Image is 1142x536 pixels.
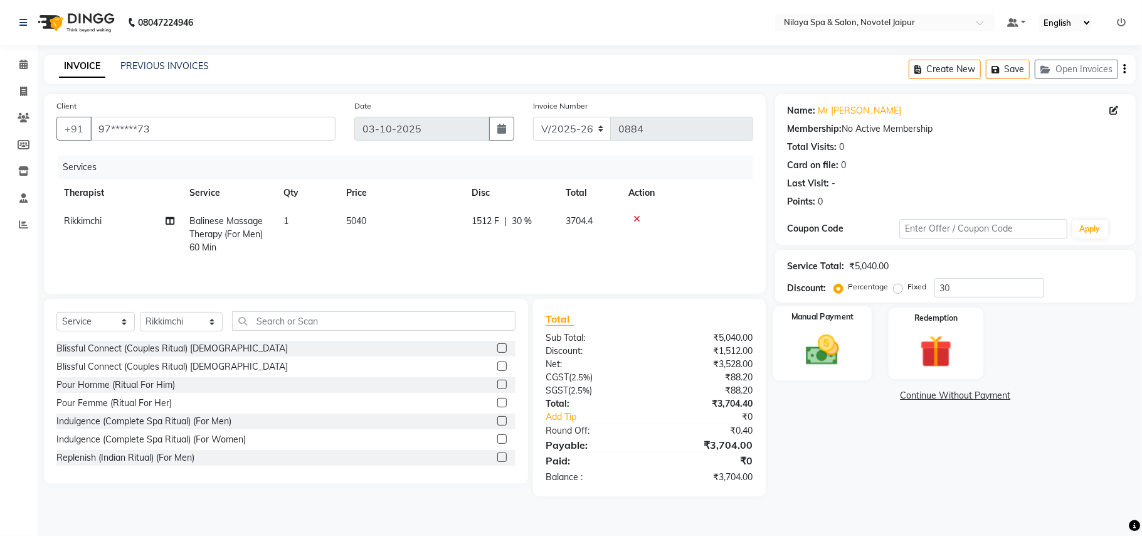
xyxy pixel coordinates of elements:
label: Invoice Number [533,100,588,112]
span: 2.5% [571,385,590,395]
div: ₹3,704.00 [649,471,762,484]
div: Discount: [536,345,649,358]
button: Open Invoices [1035,60,1118,79]
th: Disc [464,179,558,207]
label: Client [56,100,77,112]
div: Service Total: [788,260,845,273]
th: Qty [276,179,339,207]
div: Card on file: [788,159,839,172]
span: | [504,215,507,228]
span: Total [546,313,574,326]
label: Date [354,100,371,112]
th: Total [558,179,621,207]
img: _cash.svg [795,331,850,370]
a: Mr [PERSON_NAME] [818,104,902,117]
label: Manual Payment [791,311,854,323]
div: ₹1,512.00 [649,345,762,358]
a: Continue Without Payment [778,389,1133,402]
div: ₹88.20 [649,384,762,397]
span: 5040 [346,215,366,227]
div: - [832,177,836,190]
div: ₹3,704.40 [649,397,762,410]
div: 0 [840,141,845,154]
div: Coupon Code [788,222,899,235]
span: CGST [546,372,569,383]
span: 2.5% [571,372,590,382]
div: Pour Femme (Ritual For Her) [56,397,172,410]
div: ₹88.20 [649,371,762,384]
th: Price [339,179,464,207]
div: Total Visits: [788,141,837,154]
div: Indulgence (Complete Spa Ritual) (For Women) [56,433,246,446]
button: +91 [56,117,92,141]
div: Balance : [536,471,649,484]
a: Add Tip [536,410,668,424]
input: Search by Name/Mobile/Email/Code [90,117,336,141]
div: ( ) [536,384,649,397]
b: 08047224946 [138,5,193,40]
div: ₹3,528.00 [649,358,762,371]
div: ₹5,040.00 [649,331,762,345]
div: ₹0 [668,410,762,424]
div: ₹0 [649,453,762,468]
div: Blissful Connect (Couples Ritual) [DEMOGRAPHIC_DATA] [56,360,288,373]
span: 1 [283,215,288,227]
div: Indulgence (Complete Spa Ritual) (For Men) [56,415,231,428]
input: Enter Offer / Coupon Code [899,219,1067,239]
div: Membership: [788,122,842,136]
div: Name: [788,104,816,117]
div: Net: [536,358,649,371]
button: Apply [1072,220,1108,239]
div: Round Off: [536,424,649,437]
div: ₹5,040.00 [850,260,889,273]
div: ( ) [536,371,649,384]
div: ₹0.40 [649,424,762,437]
span: Balinese Massage Therapy (For Men) 60 Min [189,215,263,253]
div: Total: [536,397,649,410]
img: _gift.svg [910,331,962,372]
span: 30 % [512,215,532,228]
div: Last Visit: [788,177,830,190]
div: Sub Total: [536,331,649,345]
div: Points: [788,195,816,208]
div: No Active Membership [788,122,1123,136]
span: 3704.4 [566,215,593,227]
img: logo [32,5,118,40]
label: Percentage [849,281,889,292]
div: Blissful Connect (Couples Ritual) [DEMOGRAPHIC_DATA] [56,342,288,355]
div: Discount: [788,282,827,295]
label: Fixed [908,281,927,292]
div: 0 [818,195,823,208]
div: Paid: [536,453,649,468]
span: Rikkimchi [64,215,102,227]
button: Save [986,60,1030,79]
div: 0 [842,159,847,172]
input: Search or Scan [232,311,515,331]
button: Create New [909,60,981,79]
span: SGST [546,385,568,396]
div: Replenish (Indian Ritual) (For Men) [56,451,194,464]
a: PREVIOUS INVOICES [120,60,209,72]
span: 1512 F [472,215,499,228]
div: ₹3,704.00 [649,437,762,453]
a: INVOICE [59,55,105,78]
div: Pour Homme (Ritual For Him) [56,378,175,392]
div: Services [58,156,763,179]
div: Payable: [536,437,649,453]
th: Action [621,179,753,207]
th: Service [182,179,276,207]
label: Redemption [914,313,958,324]
th: Therapist [56,179,182,207]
